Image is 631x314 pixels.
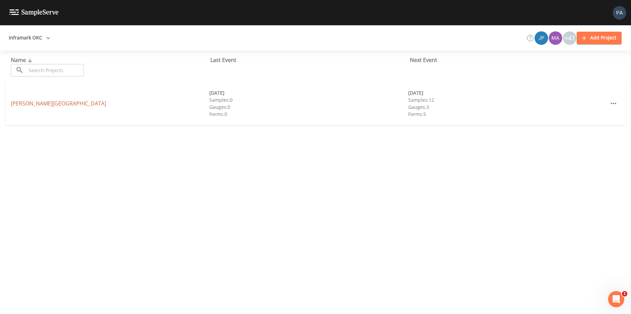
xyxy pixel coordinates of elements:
div: [DATE] [209,89,408,96]
div: Last Event [210,56,410,64]
span: 1 [622,291,627,296]
input: Search Projects [26,64,84,76]
button: Add Project [577,32,622,44]
iframe: Intercom live chat [608,291,624,307]
div: Next Event [410,56,609,64]
img: logo [9,9,59,16]
div: +41 [563,31,576,45]
img: 41241ef155101aa6d92a04480b0d0000 [535,31,548,45]
div: Samples: 12 [408,96,607,103]
img: 502337415b6b4aaef10ff0d2da772407 [549,31,562,45]
div: [DATE] [408,89,607,96]
div: Forms: 0 [209,111,408,118]
div: Gauges: 0 [209,103,408,111]
img: ce387e0fe901f644d249c781c8ddac0e [613,6,626,20]
span: Name [11,56,34,64]
a: [PERSON_NAME][GEOGRAPHIC_DATA] [11,100,106,107]
div: mason.berry@inframark.com [548,31,563,45]
button: Inframark OKC [6,32,53,44]
div: Samples: 0 [209,96,408,103]
div: Gauges: 3 [408,103,607,111]
div: Joshua gere Paul [534,31,548,45]
div: Forms: 5 [408,111,607,118]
